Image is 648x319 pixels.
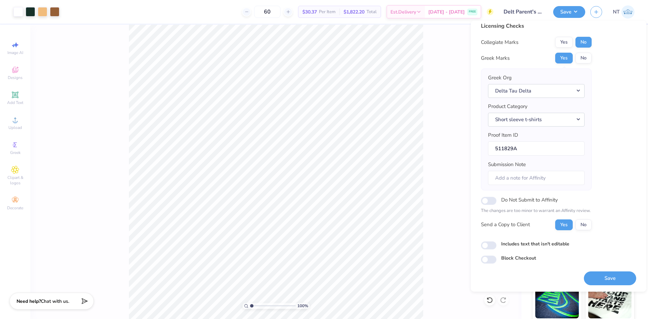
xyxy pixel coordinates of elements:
[488,161,526,168] label: Submission Note
[613,8,620,16] span: NT
[501,240,569,247] label: Includes text that isn't editable
[390,8,416,16] span: Est. Delivery
[17,298,41,304] strong: Need help?
[10,150,21,155] span: Greek
[344,8,364,16] span: $1,822.20
[584,271,636,285] button: Save
[481,208,592,214] p: The changes are too minor to warrant an Affinity review.
[588,285,632,318] img: Water based Ink
[7,100,23,105] span: Add Text
[254,6,280,18] input: – –
[535,285,579,318] img: Glow in the Dark Ink
[498,5,548,19] input: Untitled Design
[481,54,510,62] div: Greek Marks
[7,205,23,211] span: Decorate
[621,5,634,19] img: Nestor Talens
[613,5,634,19] a: NT
[302,8,317,16] span: $30.37
[575,37,592,48] button: No
[3,175,27,186] span: Clipart & logos
[367,8,377,16] span: Total
[8,125,22,130] span: Upload
[428,8,465,16] span: [DATE] - [DATE]
[488,103,528,110] label: Product Category
[501,195,558,204] label: Do Not Submit to Affinity
[488,84,585,98] button: Delta Tau Delta
[555,53,573,63] button: Yes
[488,74,512,82] label: Greek Org
[297,303,308,309] span: 100 %
[575,53,592,63] button: No
[575,219,592,230] button: No
[481,38,518,46] div: Collegiate Marks
[488,131,518,139] label: Proof Item ID
[488,113,585,127] button: Short sleeve t-shirts
[7,50,23,55] span: Image AI
[41,298,69,304] span: Chat with us.
[469,9,476,14] span: FREE
[481,221,530,229] div: Send a Copy to Client
[488,171,585,185] input: Add a note for Affinity
[8,75,23,80] span: Designs
[553,6,585,18] button: Save
[555,37,573,48] button: Yes
[481,22,592,30] div: Licensing Checks
[501,255,536,262] label: Block Checkout
[319,8,335,16] span: Per Item
[555,219,573,230] button: Yes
